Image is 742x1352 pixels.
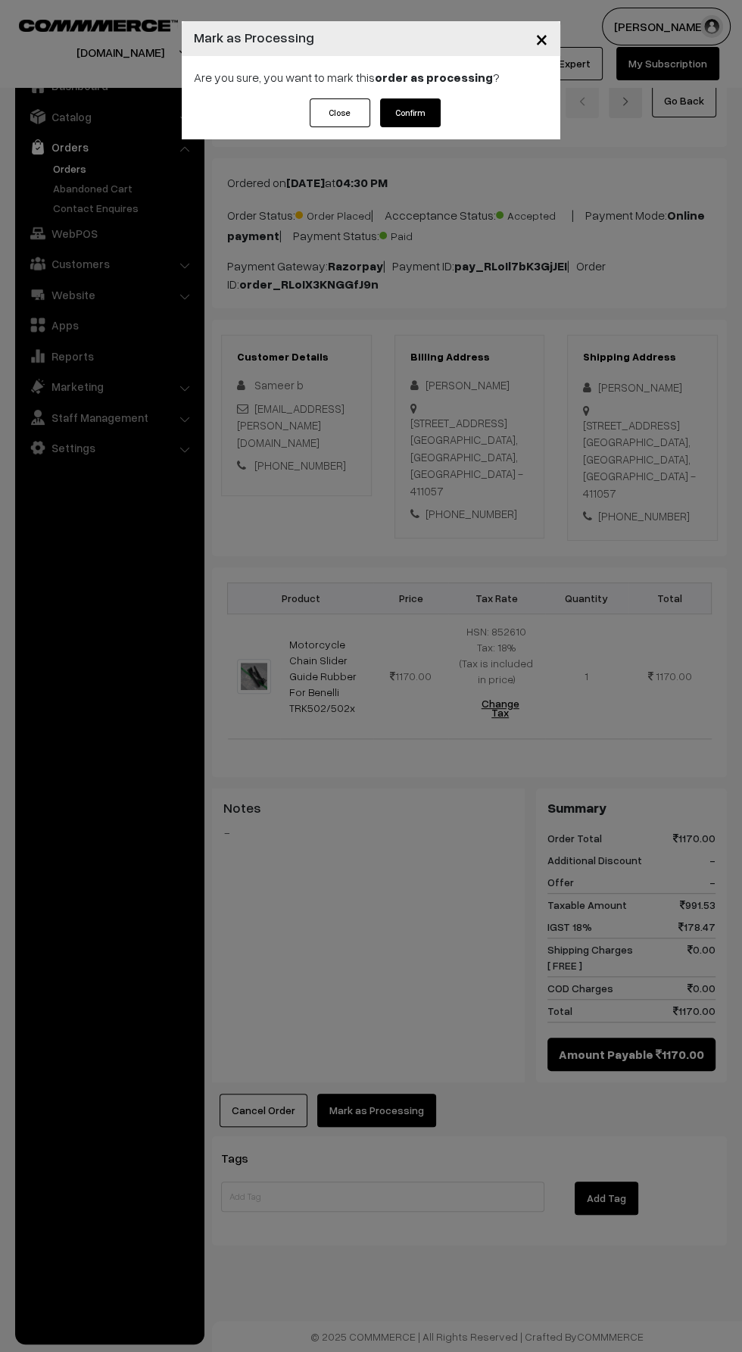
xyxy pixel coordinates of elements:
h4: Mark as Processing [194,27,314,48]
button: Close [523,15,560,62]
span: × [535,24,548,52]
button: Close [310,98,370,127]
div: Are you sure, you want to mark this ? [182,56,560,98]
button: Confirm [380,98,441,127]
strong: order as processing [375,70,493,85]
